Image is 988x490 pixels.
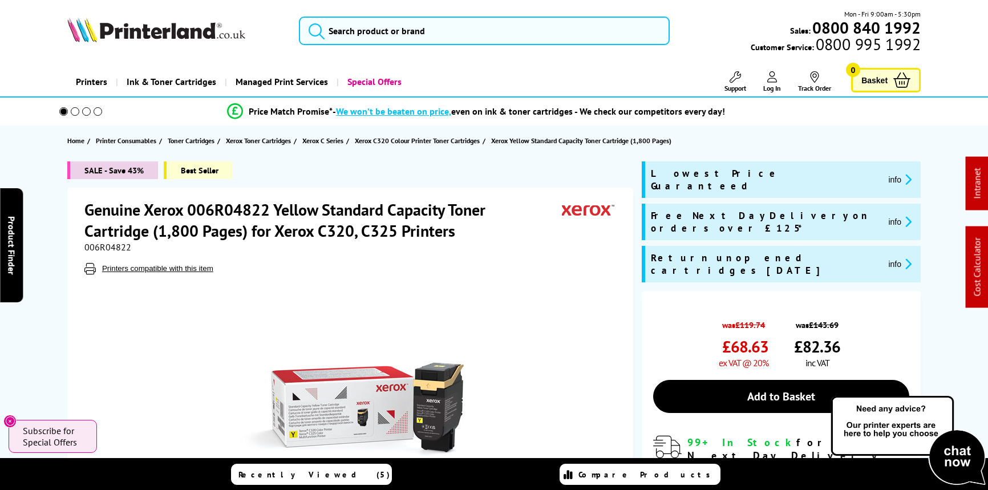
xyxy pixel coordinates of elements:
[67,135,84,147] span: Home
[491,135,674,147] a: Xerox Yellow Standard Capacity Toner Cartridge (1,800 Pages)
[226,135,291,147] span: Xerox Toner Cartridges
[798,71,831,92] a: Track Order
[805,357,829,368] span: inc VAT
[168,135,214,147] span: Toner Cartridges
[67,161,158,179] span: SALE - Save 43%
[812,17,921,38] b: 0800 840 1992
[164,161,233,179] span: Best Seller
[336,106,451,117] span: We won’t be beaten on price,
[355,135,483,147] a: Xerox C320 Colour Printer Toner Cartridges
[861,72,888,88] span: Basket
[844,9,921,19] span: Mon - Fri 9:00am - 5:30pm
[719,314,768,330] span: was
[811,22,921,33] a: 0800 840 1992
[719,357,768,368] span: ex VAT @ 20%
[814,39,921,50] span: 0800 995 1992
[23,425,86,448] span: Subscribe for Special Offers
[846,63,860,77] span: 0
[3,415,17,428] button: Close
[560,464,720,485] a: Compare Products
[651,167,879,192] span: Lowest Price Guaranteed
[653,436,909,488] div: modal_delivery
[96,135,159,147] a: Printer Consumables
[333,106,725,117] div: - even on ink & toner cartridges - We check our competitors every day!
[578,469,716,480] span: Compare Products
[790,25,811,36] span: Sales:
[225,67,337,96] a: Managed Print Services
[127,67,216,96] span: Ink & Toner Cartridges
[67,17,245,42] img: Printerland Logo
[722,336,768,357] span: £68.63
[971,238,983,297] a: Cost Calculator
[299,17,670,45] input: Search product or brand
[885,257,915,270] button: promo-description
[231,464,392,485] a: Recently Viewed (5)
[885,215,915,228] button: promo-description
[84,199,562,241] h1: Genuine Xerox 006R04822 Yellow Standard Capacity Toner Cartridge (1,800 Pages) for Xerox C320, C3...
[653,380,909,413] a: Add to Basket
[84,241,131,253] span: 006R04822
[116,67,225,96] a: Ink & Toner Cartridges
[302,135,346,147] a: Xerox C Series
[6,216,17,274] span: Product Finder
[794,336,840,357] span: £82.36
[735,319,765,330] strike: £119.74
[302,135,343,147] span: Xerox C Series
[226,135,294,147] a: Xerox Toner Cartridges
[828,394,988,488] img: Open Live Chat window
[651,252,879,277] span: Return unopened cartridges [DATE]
[651,209,879,234] span: Free Next Day Delivery on orders over £125*
[885,173,915,186] button: promo-description
[238,469,390,480] span: Recently Viewed (5)
[971,168,983,199] a: Intranet
[67,67,116,96] a: Printers
[562,199,614,220] img: Xerox
[249,106,333,117] span: Price Match Promise*
[43,102,909,122] li: modal_Promise
[99,264,217,273] button: Printers compatible with this item
[337,67,410,96] a: Special Offers
[687,436,796,449] span: 99+ In Stock
[67,135,87,147] a: Home
[96,135,156,147] span: Printer Consumables
[355,135,480,147] span: Xerox C320 Colour Printer Toner Cartridges
[763,71,781,92] a: Log In
[67,17,285,44] a: Printerland Logo
[724,84,746,92] span: Support
[794,314,840,330] span: was
[724,71,746,92] a: Support
[687,436,909,462] div: for FREE Next Day Delivery
[851,68,921,92] a: Basket 0
[809,319,839,330] strike: £143.69
[763,84,781,92] span: Log In
[491,135,671,147] span: Xerox Yellow Standard Capacity Toner Cartridge (1,800 Pages)
[168,135,217,147] a: Toner Cartridges
[751,39,921,52] span: Customer Service:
